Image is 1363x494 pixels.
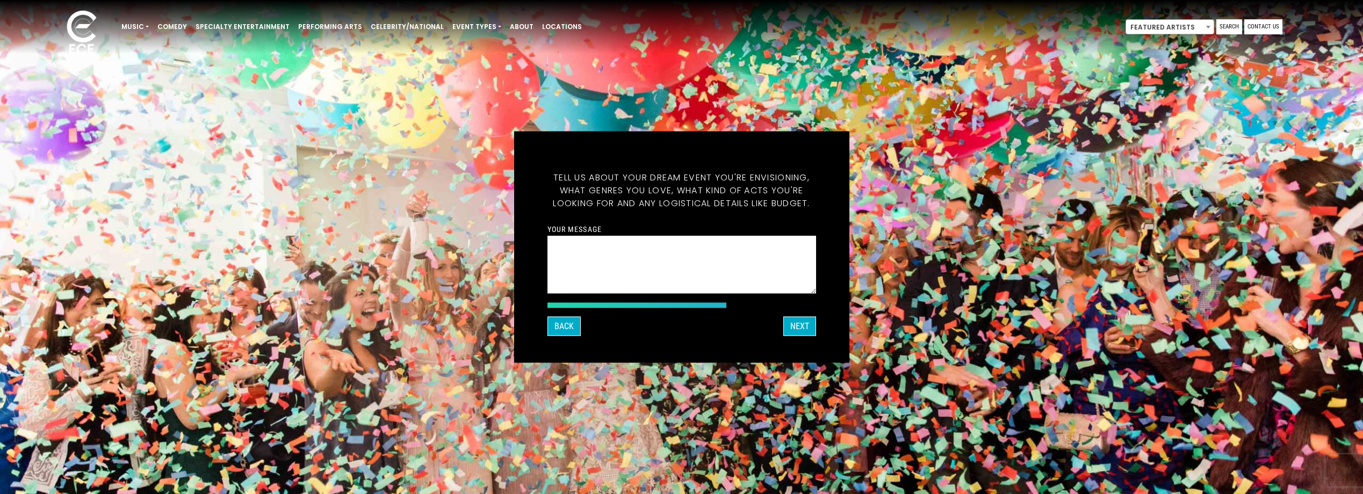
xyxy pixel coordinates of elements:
a: Celebrity/National [366,18,448,36]
span: Featured Artists [1126,20,1214,35]
button: Back [547,317,581,336]
a: Music [117,18,153,36]
a: Comedy [153,18,191,36]
img: ece_new_logo_whitev2-1.png [55,8,109,60]
label: Your message [547,224,602,234]
span: Featured Artists [1126,19,1214,34]
a: About [506,18,538,36]
a: Locations [538,18,586,36]
a: Performing Arts [294,18,366,36]
h5: Tell us about your dream event you're envisioning, what genres you love, what kind of acts you're... [547,158,816,223]
button: NEXT [783,317,816,336]
a: Search [1216,19,1242,34]
a: Event Types [448,18,506,36]
a: Contact Us [1244,19,1282,34]
a: Specialty Entertainment [191,18,294,36]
